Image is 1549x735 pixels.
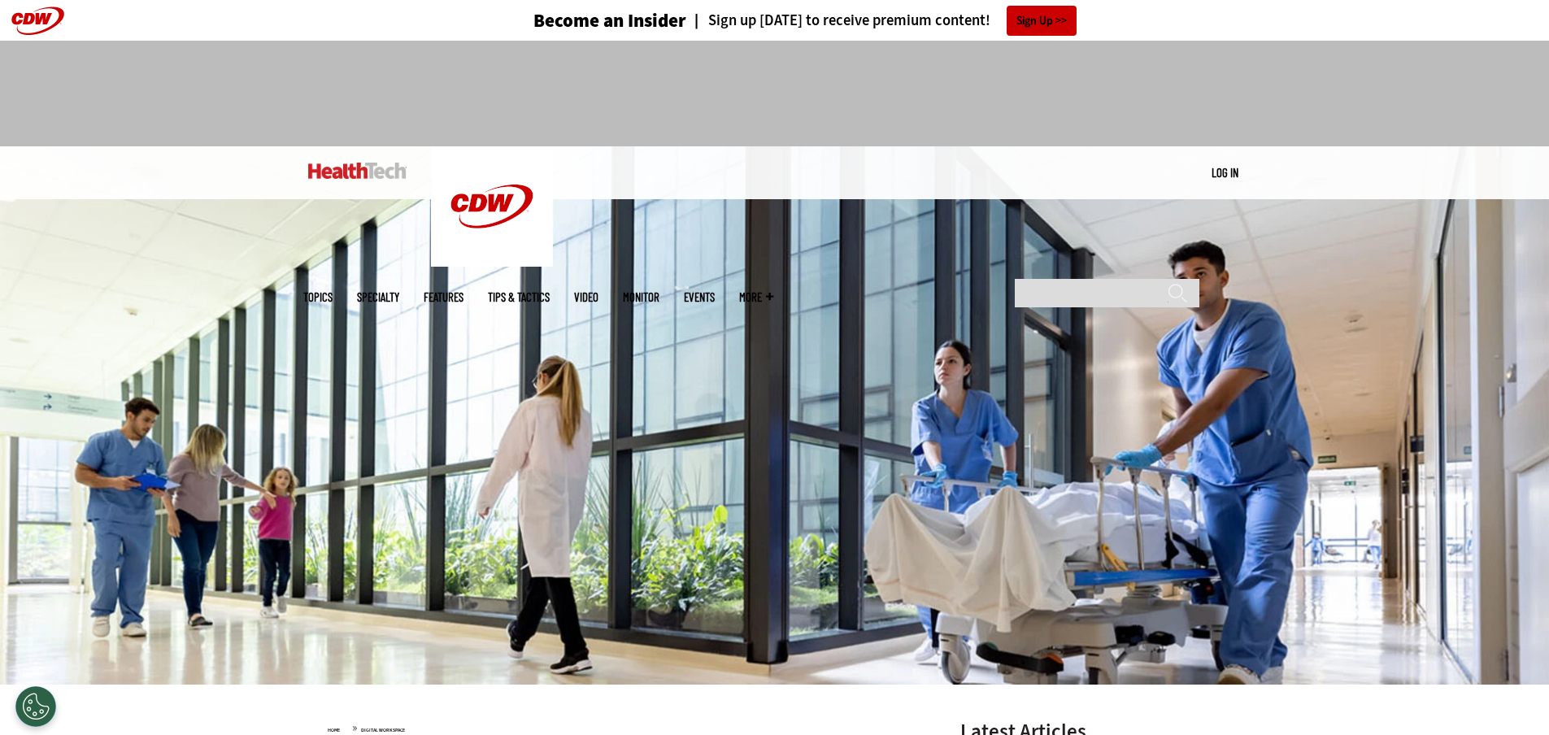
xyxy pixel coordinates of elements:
div: » [328,721,918,734]
a: Video [574,291,598,303]
a: MonITor [623,291,659,303]
span: More [739,291,773,303]
a: Log in [1212,165,1238,180]
span: Topics [303,291,333,303]
div: Cookies Settings [15,686,56,727]
h3: Become an Insider [533,11,686,30]
span: Specialty [357,291,399,303]
a: CDW [431,254,553,271]
a: Become an Insider [472,11,686,30]
a: Sign up [DATE] to receive premium content! [686,13,990,28]
a: Digital Workspace [361,727,405,733]
a: Features [424,291,463,303]
a: Home [328,727,340,733]
a: Sign Up [1007,6,1077,36]
img: Home [308,163,407,179]
a: Events [684,291,715,303]
div: User menu [1212,164,1238,181]
button: Open Preferences [15,686,56,727]
img: Home [431,146,553,267]
a: Tips & Tactics [488,291,550,303]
